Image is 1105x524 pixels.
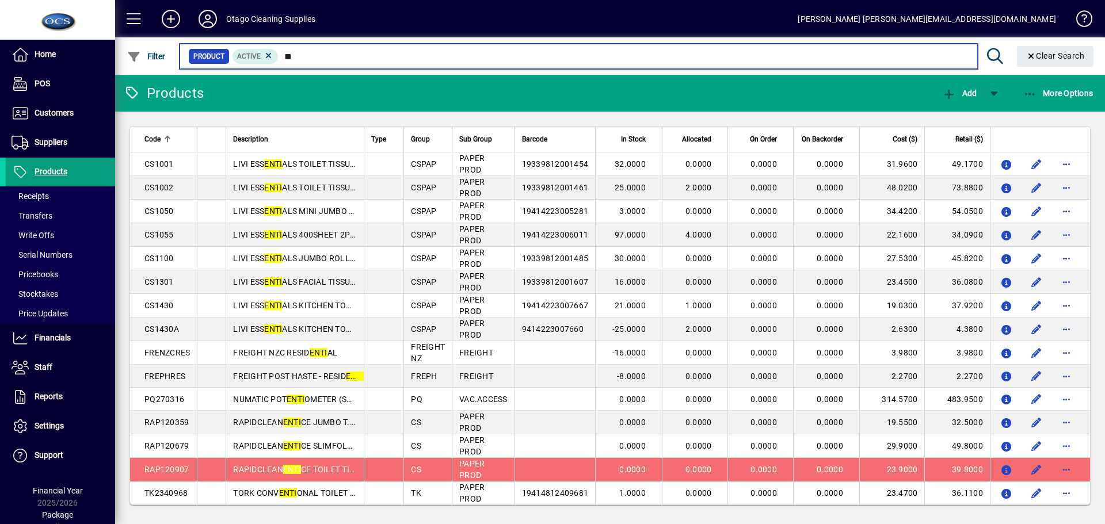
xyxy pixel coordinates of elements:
span: 0.0000 [750,488,777,498]
span: TK2340968 [144,488,188,498]
button: More options [1057,367,1076,385]
span: Receipts [12,192,49,201]
td: 19.5500 [859,411,925,434]
td: 39.8000 [924,458,990,481]
span: Products [35,167,67,176]
span: 2.0000 [685,183,712,192]
span: LIVI ESS ALS JUMBO ROLLS 2PLY 300MTRS [233,254,413,263]
span: Serial Numbers [12,250,73,259]
em: ENTI [264,324,282,334]
span: 0.0000 [619,465,646,474]
span: 0.0000 [750,372,777,381]
a: Transfers [6,206,115,225]
td: 32.5000 [924,411,990,434]
span: PAPER PROD [459,248,485,269]
span: PAPER PROD [459,177,485,198]
span: 19414223005281 [522,206,589,216]
em: ENTI [283,441,301,450]
span: CS [411,465,421,474]
span: Cost ($) [893,133,917,146]
span: Description [233,133,268,146]
td: 29.9000 [859,434,925,458]
em: ENTI [310,348,327,357]
span: Retail ($) [955,133,983,146]
span: Clear Search [1026,51,1085,60]
span: RAPIDCLEAN CE JUMBO T.ROLLS 2 PLY 300MTRS [233,418,435,427]
span: Active [237,52,261,60]
button: More options [1057,273,1076,291]
td: 2.6300 [859,318,925,341]
button: Edit [1027,296,1046,315]
span: Customers [35,108,74,117]
span: CSPAP [411,206,436,216]
span: 0.0000 [750,301,777,310]
span: 0.0000 [619,441,646,450]
span: RAP120679 [144,441,189,450]
td: 2.2700 [924,365,990,388]
td: 34.4200 [859,200,925,223]
span: PAPER PROD [459,201,485,221]
span: 0.0000 [817,418,843,427]
span: 0.0000 [817,395,843,404]
span: CSPAP [411,254,436,263]
span: -25.0000 [612,324,646,334]
span: 2.0000 [685,324,712,334]
span: Support [35,450,63,460]
span: 19339812001454 [522,159,589,169]
span: CS1100 [144,254,174,263]
span: PAPER PROD [459,412,485,433]
td: 45.8200 [924,247,990,270]
span: FREIGHT NZC RESID AL [233,348,337,357]
button: More options [1057,484,1076,502]
span: More Options [1023,89,1093,98]
div: [PERSON_NAME] [PERSON_NAME][EMAIL_ADDRESS][DOMAIN_NAME] [798,10,1056,28]
a: Reports [6,383,115,411]
span: LIVI ESS ALS MINI JUMBO 2PLY TOILET TISSUE [233,206,425,216]
button: Clear [1017,46,1094,67]
span: Settings [35,421,64,430]
span: CS1430 [144,301,174,310]
td: 37.9200 [924,294,990,318]
span: 0.0000 [685,441,712,450]
td: 27.5300 [859,247,925,270]
span: Financials [35,333,71,342]
td: 23.9000 [859,458,925,481]
span: 0.0000 [750,395,777,404]
span: 97.0000 [615,230,646,239]
a: Serial Numbers [6,245,115,265]
a: Knowledge Base [1068,2,1091,40]
td: 23.4700 [859,481,925,504]
span: PQ270316 [144,395,184,404]
button: More options [1057,178,1076,197]
em: ENTI [283,465,301,474]
button: More options [1057,249,1076,267]
td: 49.1700 [924,152,990,176]
span: CSPAP [411,159,436,169]
td: 4.3800 [924,318,990,341]
span: 19414223006011 [522,230,589,239]
td: 31.9600 [859,152,925,176]
button: More options [1057,390,1076,408]
span: Barcode [522,133,547,146]
span: FREIGHT NZ [411,342,445,363]
a: Write Offs [6,225,115,245]
div: Description [233,133,357,146]
span: PAPER PROD [459,224,485,245]
div: On Order [735,133,787,146]
td: 314.5700 [859,388,925,411]
div: Products [124,84,204,102]
span: 19339812001485 [522,254,589,263]
span: 19414223007667 [522,301,589,310]
div: Group [411,133,445,146]
span: CS [411,441,421,450]
span: 0.0000 [817,183,843,192]
a: Support [6,441,115,470]
span: 16.0000 [615,277,646,286]
span: -8.0000 [617,372,646,381]
span: 9414223007660 [522,324,584,334]
span: CS1301 [144,277,174,286]
span: Staff [35,362,52,372]
span: 0.0000 [750,465,777,474]
td: 73.8800 [924,176,990,200]
em: ENTI [346,372,364,381]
